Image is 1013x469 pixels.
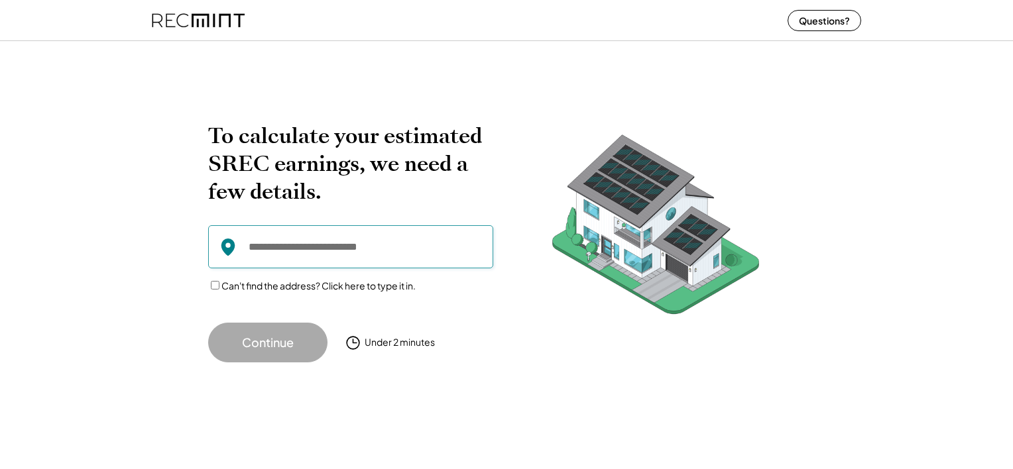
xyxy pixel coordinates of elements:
[208,323,328,362] button: Continue
[365,336,435,349] div: Under 2 minutes
[788,10,861,31] button: Questions?
[152,3,245,38] img: recmint-logotype%403x%20%281%29.jpeg
[526,122,785,335] img: RecMintArtboard%207.png
[208,122,493,205] h2: To calculate your estimated SREC earnings, we need a few details.
[221,280,416,291] label: Can't find the address? Click here to type it in.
